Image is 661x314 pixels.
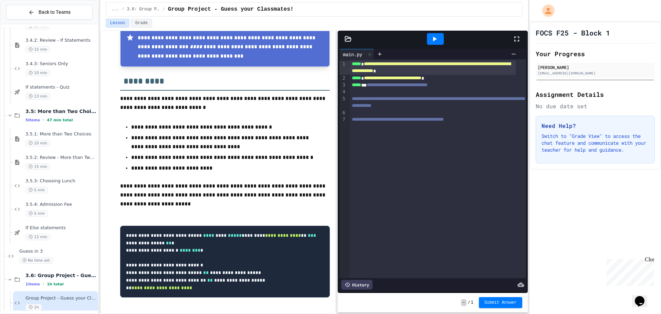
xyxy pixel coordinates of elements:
span: 1h [25,304,42,311]
span: Guess in 3 [19,249,97,254]
span: Back to Teams [39,9,71,16]
span: Group Project - Guess your Classmates! [25,295,97,301]
span: 3.5.2: Review - More than Two Choices [25,155,97,161]
span: • [43,117,44,123]
h2: Assignment Details [536,90,655,99]
span: 3.5.1: More than Two Choices [25,131,97,137]
span: 15 min [25,46,50,53]
div: 7 [339,116,346,123]
span: If Else statements [25,225,97,231]
span: 3.4.2: Review - If Statements [25,38,97,43]
button: Submit Answer [479,297,522,308]
button: Lesson [106,19,129,28]
iframe: chat widget [604,256,654,286]
span: If statements - Quiz [25,84,97,90]
div: My Account [535,3,556,19]
div: 5 [339,95,346,110]
button: Back to Teams [6,5,93,20]
div: 3 [339,82,346,89]
span: 12 min [25,234,50,240]
span: 3.4.3: Seniors Only [25,61,97,67]
span: Group Project - Guess your Classmates! [168,5,294,13]
span: Submit Answer [484,300,517,305]
span: 13 min [25,93,50,100]
div: 1 [339,61,346,75]
span: 10 min [25,140,50,146]
span: / [468,300,470,305]
span: 3.5.4: Admission Fee [25,202,97,207]
span: 10 min [25,70,50,76]
h3: Need Help? [542,122,649,130]
h1: FOCS F25 - Block 1 [536,28,610,38]
span: 1 items [25,282,40,286]
iframe: chat widget [632,286,654,307]
span: 3.6: Group Project - Guess your Classmates! [127,7,160,12]
span: 5 items [25,118,40,122]
span: • [43,281,44,287]
div: 4 [339,89,346,95]
span: 1h total [47,282,64,286]
h2: Your Progress [536,49,655,59]
span: - [461,299,466,306]
div: History [341,280,373,290]
span: 5 min [25,210,48,217]
div: 6 [339,110,346,117]
span: ... [112,7,119,12]
span: 3.5.3: Choosing Lunch [25,178,97,184]
div: Chat with us now!Close [3,3,48,44]
span: / [122,7,124,12]
span: No time set [19,257,53,264]
div: main.py [339,49,374,59]
span: 47 min total [47,118,73,122]
button: Grade [131,19,152,28]
span: 3.5: More than Two Choices [25,108,97,114]
div: main.py [339,51,366,58]
div: [PERSON_NAME] [538,64,653,70]
p: Switch to "Grade View" to access the chat feature and communicate with your teacher for help and ... [542,133,649,153]
span: / [163,7,165,12]
span: 15 min [25,163,50,170]
div: No due date set [536,102,655,110]
span: 1 [471,300,473,305]
span: 3.6: Group Project - Guess your Classmates! [25,272,97,278]
span: 5 min [25,187,48,193]
div: 2 [339,75,346,82]
div: [EMAIL_ADDRESS][DOMAIN_NAME] [538,71,653,76]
